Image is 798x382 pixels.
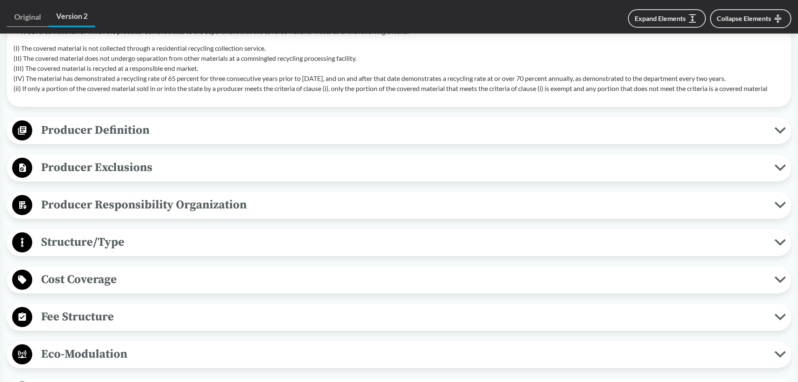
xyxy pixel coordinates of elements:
span: Fee Structure [32,307,775,326]
button: Fee Structure [10,307,788,328]
span: Producer Definition [32,121,775,140]
button: Producer Exclusions [10,157,788,179]
button: Cost Coverage [10,269,788,291]
span: Eco-Modulation [32,345,775,364]
button: Expand Elements [628,9,706,28]
span: Cost Coverage [32,270,775,289]
span: Structure/Type [32,233,775,252]
button: Producer Responsibility Organization [10,195,788,216]
button: Collapse Elements [710,9,791,28]
span: Producer Exclusions [32,158,775,177]
a: Original [7,8,49,27]
button: Eco-Modulation [10,344,788,365]
span: Producer Responsibility Organization [32,195,775,214]
p: (I) The covered material is not collected through a residential recycling collection service. (II... [13,43,785,94]
button: Producer Definition [10,120,788,141]
button: Structure/Type [10,232,788,253]
a: Version 2 [49,7,95,27]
